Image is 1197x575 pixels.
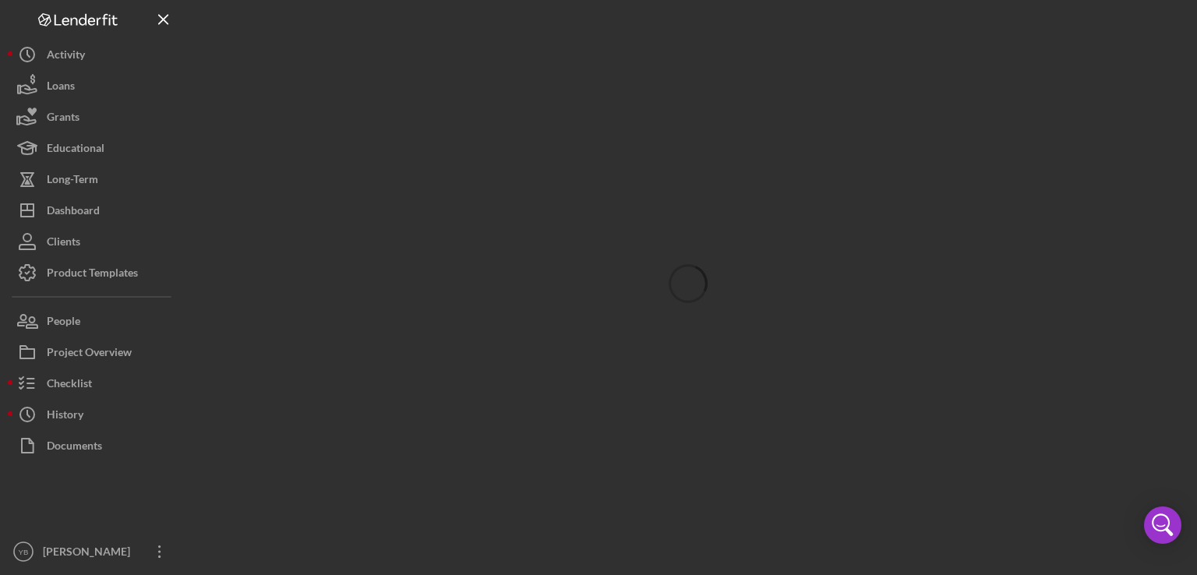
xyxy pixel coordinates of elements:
div: Loans [47,70,75,105]
div: Open Intercom Messenger [1144,506,1181,544]
button: Checklist [8,368,179,399]
button: Project Overview [8,337,179,368]
button: Grants [8,101,179,132]
button: Dashboard [8,195,179,226]
button: YB[PERSON_NAME] [8,536,179,567]
div: Clients [47,226,80,261]
div: Checklist [47,368,92,403]
div: Long-Term [47,164,98,199]
div: Activity [47,39,85,74]
div: People [47,305,80,340]
button: Educational [8,132,179,164]
div: Grants [47,101,79,136]
button: People [8,305,179,337]
button: Activity [8,39,179,70]
button: Clients [8,226,179,257]
button: Loans [8,70,179,101]
div: Documents [47,430,102,465]
button: Long-Term [8,164,179,195]
div: Product Templates [47,257,138,292]
div: Dashboard [47,195,100,230]
text: YB [19,548,29,556]
div: History [47,399,83,434]
button: History [8,399,179,430]
div: Educational [47,132,104,168]
div: [PERSON_NAME] [39,536,140,571]
button: Product Templates [8,257,179,288]
button: Documents [8,430,179,461]
div: Project Overview [47,337,132,372]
